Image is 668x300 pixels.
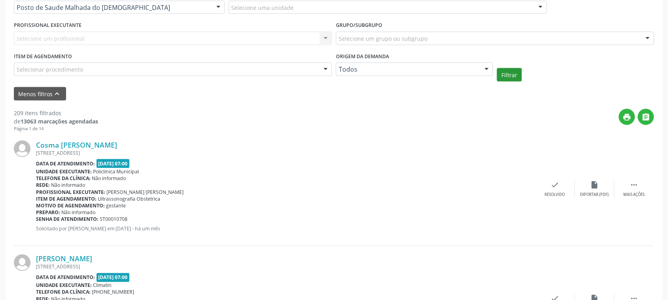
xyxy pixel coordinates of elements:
[624,192,645,197] div: Mais ações
[638,109,654,125] button: 
[14,117,98,125] div: de
[93,282,112,289] span: Climatin
[14,87,66,101] button: Menos filtroskeyboard_arrow_up
[36,274,95,281] b: Data de atendimento:
[62,209,96,216] span: Não informado
[619,109,635,125] button: print
[107,189,184,196] span: [PERSON_NAME] [PERSON_NAME]
[590,180,599,189] i: insert_drive_file
[93,168,139,175] span: Policlinica Municipal
[14,19,82,32] label: PROFISSIONAL EXECUTANTE
[53,89,62,98] i: keyboard_arrow_up
[97,273,130,282] span: [DATE] 07:00
[36,189,105,196] b: Profissional executante:
[36,196,97,202] b: Item de agendamento:
[100,216,128,222] span: ST00010708
[36,225,535,232] p: Solicitado por [PERSON_NAME] em [DATE] - há um mês
[36,175,91,182] b: Telefone da clínica:
[623,113,632,122] i: print
[14,254,30,271] img: img
[97,159,130,168] span: [DATE] 07:00
[339,34,427,43] span: Selecione um grupo ou subgrupo
[336,51,389,63] label: Origem da demanda
[497,68,522,82] button: Filtrar
[14,125,98,132] div: Página 1 de 14
[36,182,50,188] b: Rede:
[14,141,30,157] img: img
[232,4,294,12] span: Selecione uma unidade
[36,168,92,175] b: Unidade executante:
[36,264,535,270] div: [STREET_ADDRESS]
[36,282,92,289] b: Unidade executante:
[630,180,639,189] i: 
[17,65,83,74] span: Selecionar procedimento
[581,192,609,197] div: Exportar (PDF)
[36,216,99,222] b: Senha de atendimento:
[36,141,117,149] a: Cosma [PERSON_NAME]
[14,51,72,63] label: Item de agendamento
[98,196,161,202] span: Ultrassonografia Obstetrica
[36,209,60,216] b: Preparo:
[92,289,135,296] span: [PHONE_NUMBER]
[36,254,92,263] a: [PERSON_NAME]
[21,118,98,125] strong: 13063 marcações agendadas
[17,4,209,11] span: Posto de Saude Malhada do [DEMOGRAPHIC_DATA]
[51,182,85,188] span: Não informado
[551,180,560,189] i: check
[339,65,477,73] span: Todos
[14,109,98,117] div: 209 itens filtrados
[545,192,565,197] div: Resolvido
[106,202,126,209] span: gestante
[642,113,651,122] i: 
[36,289,91,296] b: Telefone da clínica:
[36,202,105,209] b: Motivo de agendamento:
[36,150,535,156] div: [STREET_ADDRESS]
[336,19,382,32] label: Grupo/Subgrupo
[36,160,95,167] b: Data de atendimento:
[92,175,126,182] span: Não informado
